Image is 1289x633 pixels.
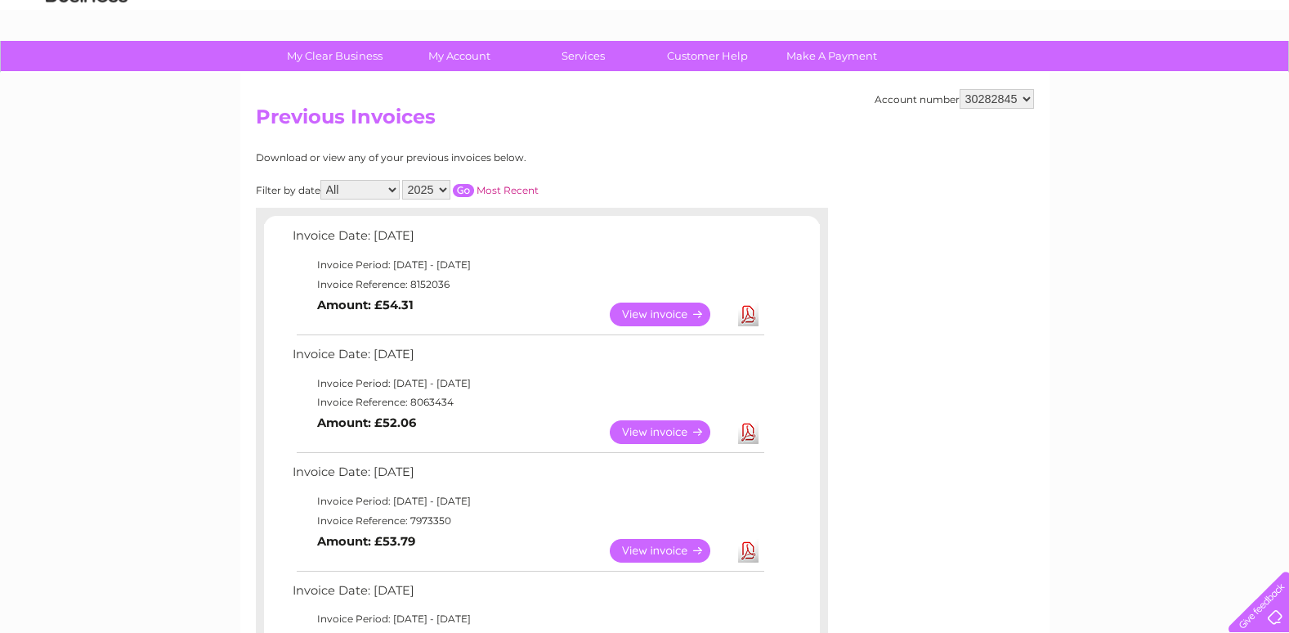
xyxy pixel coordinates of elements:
a: Services [516,41,651,71]
a: Log out [1235,70,1273,82]
a: My Clear Business [267,41,402,71]
a: Download [738,303,759,326]
b: Amount: £52.06 [317,415,416,430]
a: Most Recent [477,184,539,196]
td: Invoice Period: [DATE] - [DATE] [289,492,767,511]
a: Download [738,420,759,444]
div: Download or view any of your previous invoices below. [256,152,685,164]
a: Contact [1180,70,1220,82]
a: Energy [1042,70,1078,82]
a: Make A Payment [764,41,899,71]
td: Invoice Period: [DATE] - [DATE] [289,374,767,393]
a: Customer Help [640,41,775,71]
td: Invoice Reference: 8152036 [289,275,767,294]
a: Download [738,539,759,563]
a: 0333 014 3131 [981,8,1094,29]
h2: Previous Invoices [256,105,1034,137]
a: View [610,303,730,326]
td: Invoice Date: [DATE] [289,343,767,374]
td: Invoice Date: [DATE] [289,580,767,610]
div: Clear Business is a trading name of Verastar Limited (registered in [GEOGRAPHIC_DATA] No. 3667643... [259,9,1032,79]
div: Filter by date [256,180,685,200]
a: Water [1001,70,1032,82]
td: Invoice Date: [DATE] [289,461,767,492]
a: Telecoms [1088,70,1137,82]
div: Account number [875,89,1034,109]
td: Invoice Date: [DATE] [289,225,767,255]
a: View [610,420,730,444]
img: logo.png [45,43,128,92]
td: Invoice Period: [DATE] - [DATE] [289,255,767,275]
td: Invoice Reference: 7973350 [289,511,767,531]
b: Amount: £53.79 [317,534,415,549]
a: My Account [392,41,526,71]
b: Amount: £54.31 [317,298,414,312]
td: Invoice Reference: 8063434 [289,393,767,412]
a: Blog [1147,70,1170,82]
a: View [610,539,730,563]
td: Invoice Period: [DATE] - [DATE] [289,609,767,629]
